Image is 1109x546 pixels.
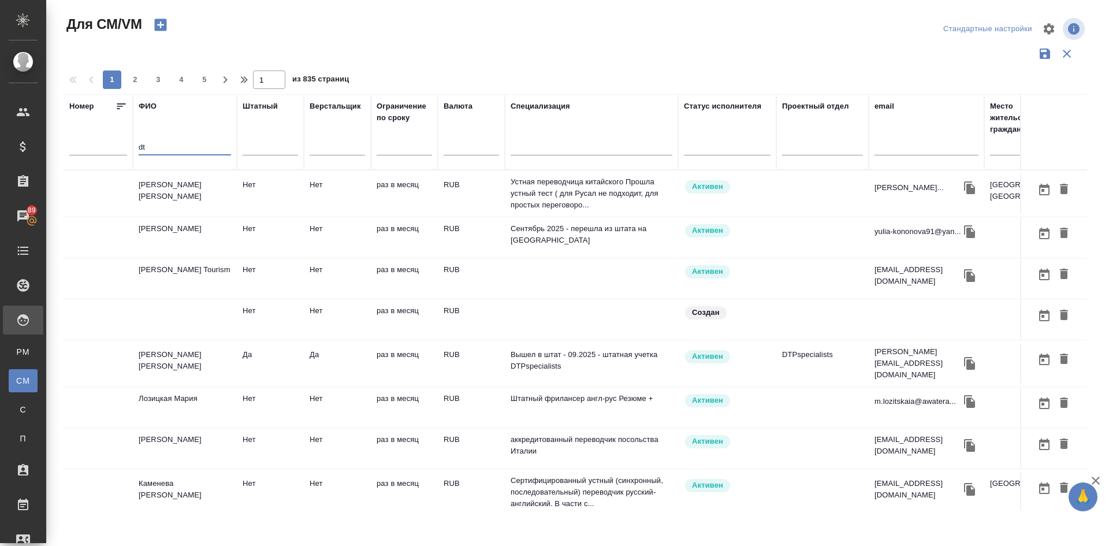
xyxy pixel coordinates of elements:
[237,217,304,258] td: Нет
[692,266,723,277] p: Активен
[1073,485,1093,509] span: 🙏
[14,375,32,387] span: CM
[692,351,723,362] p: Активен
[1034,223,1054,244] button: Открыть календарь загрузки
[438,299,505,340] td: RUB
[511,393,672,404] p: Штатный фрилансер англ-рус Резюме +
[243,101,278,112] div: Штатный
[1034,478,1054,499] button: Открыть календарь загрузки
[438,258,505,299] td: RUB
[126,74,144,86] span: 2
[874,396,956,407] p: m.lozitskaia@awatera...
[961,393,978,410] button: Скопировать
[149,70,168,89] button: 3
[984,173,1088,214] td: [GEOGRAPHIC_DATA], [GEOGRAPHIC_DATA]
[237,299,304,340] td: Нет
[692,225,723,236] p: Активен
[195,70,214,89] button: 5
[692,480,723,491] p: Активен
[684,179,771,195] div: Рядовой исполнитель: назначай с учетом рейтинга
[304,299,371,340] td: Нет
[9,427,38,450] a: П
[1054,305,1074,326] button: Удалить
[1054,478,1074,499] button: Удалить
[1054,393,1074,414] button: Удалить
[961,179,978,196] button: Скопировать
[9,398,38,421] a: С
[9,340,38,363] a: PM
[961,437,978,454] button: Скопировать
[511,176,672,211] p: Устная переводчица китайского Прошла устный тест ( для Русал не подходит, для простых переговоро...
[133,217,237,258] td: [PERSON_NAME]
[1054,434,1074,455] button: Удалить
[961,481,978,498] button: Скопировать
[1034,264,1054,285] button: Открыть календарь загрузки
[511,101,570,112] div: Специализация
[14,346,32,358] span: PM
[1034,393,1054,414] button: Открыть календарь загрузки
[371,472,438,512] td: раз в месяц
[444,101,472,112] div: Валюта
[511,434,672,457] p: аккредитованный переводчик посольства Италии
[304,343,371,384] td: Да
[438,217,505,258] td: RUB
[237,387,304,428] td: Нет
[961,355,978,372] button: Скопировать
[149,74,168,86] span: 3
[21,205,43,216] span: 89
[147,15,174,35] button: Создать
[684,223,771,239] div: Рядовой исполнитель: назначай с учетом рейтинга
[438,428,505,469] td: RUB
[1034,349,1054,370] button: Открыть календарь загрузки
[133,387,237,428] td: Лозицкая Мария
[304,387,371,428] td: Нет
[304,258,371,299] td: Нет
[874,346,961,381] p: [PERSON_NAME][EMAIL_ADDRESS][DOMAIN_NAME]
[511,475,672,510] p: Сертифицированный устный (синхронный, последовательный) переводчик русский-английский. В части с...
[126,70,144,89] button: 2
[371,217,438,258] td: раз в месяц
[961,223,978,240] button: Скопировать
[304,173,371,214] td: Нет
[511,349,672,372] p: Вышел в штат - 09.2025 - штатная учетка DTPspecialists
[1063,18,1087,40] span: Посмотреть информацию
[133,258,237,299] td: [PERSON_NAME] Tourism
[511,223,672,246] p: Сентябрь 2025 - перешла из штата на [GEOGRAPHIC_DATA]
[984,472,1088,512] td: [GEOGRAPHIC_DATA]
[940,20,1035,38] div: split button
[310,101,361,112] div: Верстальщик
[195,74,214,86] span: 5
[990,101,1082,135] div: Место жительства(Город), гражданство
[874,226,961,237] p: yulia-kononova91@yan...
[237,428,304,469] td: Нет
[139,101,157,112] div: ФИО
[9,369,38,392] a: CM
[371,299,438,340] td: раз в месяц
[172,74,191,86] span: 4
[782,101,849,112] div: Проектный отдел
[304,428,371,469] td: Нет
[172,70,191,89] button: 4
[304,217,371,258] td: Нет
[69,101,94,112] div: Номер
[684,393,771,408] div: Рядовой исполнитель: назначай с учетом рейтинга
[692,181,723,192] p: Активен
[438,472,505,512] td: RUB
[1069,482,1097,511] button: 🙏
[1035,15,1063,43] span: Настроить таблицу
[438,343,505,384] td: RUB
[133,343,237,384] td: [PERSON_NAME] [PERSON_NAME]
[14,433,32,444] span: П
[692,395,723,406] p: Активен
[874,182,944,194] p: [PERSON_NAME]...
[692,307,720,318] p: Создан
[1054,179,1074,200] button: Удалить
[377,101,432,124] div: Ограничение по сроку
[776,343,869,384] td: DTPspecialists
[438,173,505,214] td: RUB
[1054,223,1074,244] button: Удалить
[684,101,761,112] div: Статус исполнителя
[133,472,237,512] td: Каменева [PERSON_NAME]
[371,387,438,428] td: раз в месяц
[237,343,304,384] td: Да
